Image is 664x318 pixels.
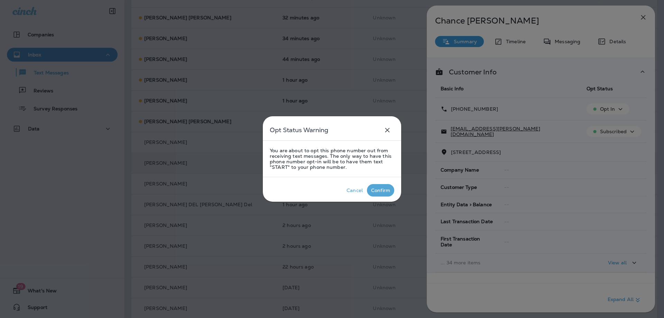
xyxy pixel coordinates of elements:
button: close [380,123,394,137]
h5: Opt Status Warning [270,125,328,136]
div: Cancel [347,188,363,193]
div: Confirm [371,188,390,193]
button: Cancel [342,184,367,197]
p: You are about to opt this phone number out from receiving text messages. The only way to have thi... [270,148,394,170]
button: Confirm [367,184,394,197]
